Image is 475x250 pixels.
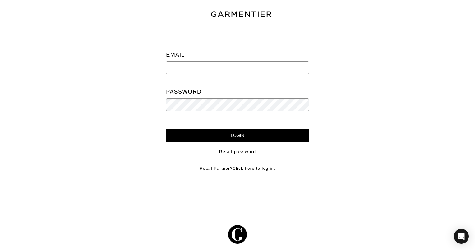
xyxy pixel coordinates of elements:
label: Password [166,86,201,98]
input: Login [166,129,309,142]
label: Email [166,49,185,61]
a: Click here to log in. [233,166,275,171]
img: g-602364139e5867ba59c769ce4266a9601a3871a1516a6a4c3533f4bc45e69684.svg [228,225,247,244]
img: garmentier-text-8466448e28d500cc52b900a8b1ac6a0b4c9bd52e9933ba870cc531a186b44329.png [210,10,272,18]
div: Open Intercom Messenger [454,229,469,244]
div: Retail Partner? [166,160,309,172]
a: Reset password [219,149,256,155]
